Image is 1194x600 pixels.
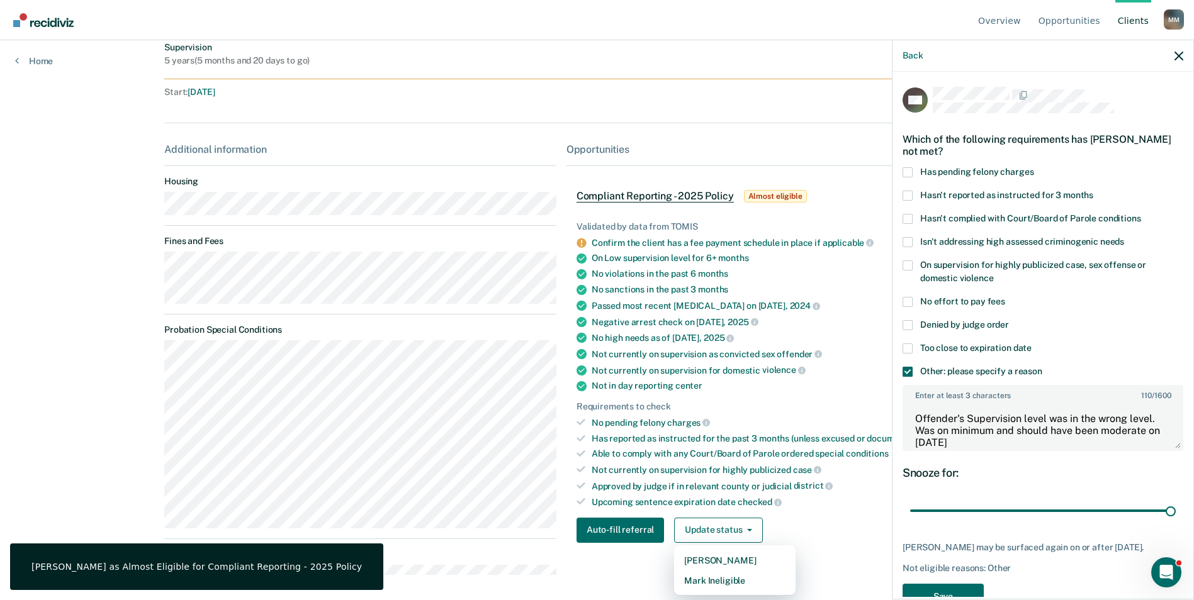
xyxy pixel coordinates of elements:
[592,253,1020,264] div: On Low supervision level for 6+
[903,542,1183,553] div: [PERSON_NAME] may be surfaced again on or after [DATE].
[762,365,806,375] span: violence
[728,317,758,327] span: 2025
[794,481,833,491] span: district
[674,518,763,543] button: Update status
[846,448,889,458] span: conditions
[904,386,1182,400] label: Enter at least 3 characters
[1164,9,1184,30] div: M M
[1151,557,1181,587] iframe: Intercom live chat
[164,87,597,97] div: Start :
[13,13,74,27] img: Recidiviz
[744,190,807,203] span: Almost eligible
[903,563,1183,574] div: Not eligible reasons: Other
[903,123,1183,167] div: Which of the following requirements has [PERSON_NAME] not met?
[592,433,1020,444] div: Has reported as instructed for the past 3 months (unless excused or
[777,349,822,359] span: offender
[566,143,1030,155] div: Opportunities
[577,190,734,203] span: Compliant Reporting - 2025 Policy
[15,55,53,67] a: Home
[592,464,1020,475] div: Not currently on supervision for highly publicized
[790,301,820,311] span: 2024
[1141,391,1171,400] span: / 1600
[592,417,1020,428] div: No pending felony
[592,496,1020,508] div: Upcoming sentence expiration date
[592,365,1020,376] div: Not currently on supervision for domestic
[920,167,1033,177] span: Has pending felony charges
[674,545,796,596] div: Dropdown Menu
[31,561,362,572] div: [PERSON_NAME] as Almost Eligible for Compliant Reporting - 2025 Policy
[577,401,1020,412] div: Requirements to check
[592,237,1020,248] div: Confirm the client has a fee payment schedule in place if applicable
[1141,391,1152,400] span: 110
[704,333,734,343] span: 2025
[592,300,1020,311] div: Passed most recent [MEDICAL_DATA] on [DATE],
[867,433,920,443] span: documented)
[920,296,1005,306] span: No effort to pay fees
[602,87,1030,97] div: End :
[920,319,1009,330] span: Denied by judge order
[592,448,1020,459] div: Able to comply with any Court/Board of Parole ordered special
[577,518,664,543] button: Auto-fill referral
[920,366,1042,376] span: Other: please specify a reason
[920,213,1141,223] span: Hasn't complied with Court/Board of Parole conditions
[164,42,310,53] div: Supervision
[920,343,1032,353] span: Too close to expiration date
[674,570,796,591] button: Mark Ineligible
[592,269,1020,279] div: No violations in the past 6
[674,550,796,570] button: [PERSON_NAME]
[164,236,556,247] dt: Fines and Fees
[164,143,556,155] div: Additional information
[592,316,1020,328] div: Negative arrest check on [DATE],
[738,497,782,507] span: checked
[904,403,1182,450] textarea: Offender's Supervision level was in the wrong level. Was on minimum and should have been moderate...
[903,50,923,61] button: Back
[577,518,669,543] a: Navigate to form link
[920,190,1093,200] span: Hasn't reported as instructed for 3 months
[592,481,1020,492] div: Approved by judge if in relevant county or judicial
[164,55,310,66] div: 5 years ( 5 months and 20 days to go )
[592,332,1020,343] div: No high needs as of [DATE],
[718,253,748,263] span: months
[188,87,215,97] span: [DATE]
[675,381,702,391] span: center
[577,221,1020,232] div: Validated by data from TOMIS
[793,465,821,475] span: case
[920,236,1124,247] span: Isn't addressing high assessed criminogenic needs
[164,176,556,187] dt: Housing
[667,418,710,428] span: charges
[903,466,1183,480] div: Snooze for:
[698,269,728,279] span: months
[920,260,1146,283] span: On supervision for highly publicized case, sex offense or domestic violence
[1164,9,1184,30] button: Profile dropdown button
[592,381,1020,391] div: Not in day reporting
[698,284,728,294] span: months
[592,284,1020,295] div: No sanctions in the past 3
[592,348,1020,360] div: Not currently on supervision as convicted sex
[164,325,556,335] dt: Probation Special Conditions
